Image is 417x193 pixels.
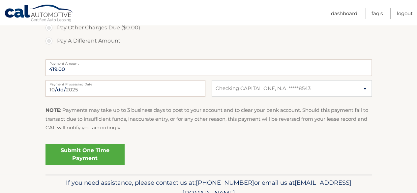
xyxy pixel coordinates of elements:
[45,59,372,65] label: Payment Amount
[196,179,254,186] span: [PHONE_NUMBER]
[45,21,372,34] label: Pay Other Charges Due ($0.00)
[45,59,372,76] input: Payment Amount
[45,80,205,97] input: Payment Date
[4,4,74,23] a: Cal Automotive
[45,107,60,113] strong: NOTE
[372,8,383,19] a: FAQ's
[331,8,357,19] a: Dashboard
[45,80,205,85] label: Payment Processing Date
[397,8,413,19] a: Logout
[45,34,372,48] label: Pay A Different Amount
[45,144,125,165] a: Submit One Time Payment
[45,106,372,132] p: : Payments may take up to 3 business days to post to your account and to clear your bank account....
